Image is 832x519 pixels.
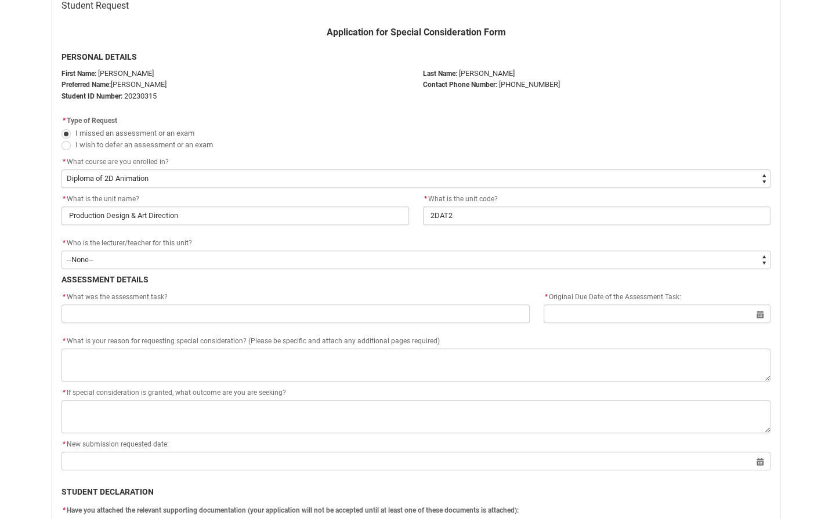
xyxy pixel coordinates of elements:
[62,195,139,203] span: What is the unit name?
[62,81,111,89] strong: Preferred Name:
[424,195,427,203] abbr: required
[67,506,519,514] span: Have you attached the relevant supporting documentation (your application will not be accepted un...
[62,70,96,78] strong: First Name:
[62,92,122,100] strong: Student ID Number:
[62,389,286,397] span: If special consideration is granted, what outcome are you are seeking?
[62,275,149,284] b: ASSESSMENT DETAILS
[62,487,154,496] b: STUDENT DECLARATION
[423,195,498,203] span: What is the unit code?
[63,389,66,397] abbr: required
[63,239,66,247] abbr: required
[75,129,194,137] span: I missed an assessment or an exam
[67,239,192,247] span: Who is the lecturer/teacher for this unit?
[545,293,548,301] abbr: required
[67,158,169,166] span: What course are you enrolled in?
[62,90,409,102] p: 20230315
[63,506,66,514] abbr: required
[63,293,66,301] abbr: required
[423,70,457,78] b: Last Name:
[111,80,167,89] span: [PERSON_NAME]
[62,68,409,79] p: [PERSON_NAME]
[63,158,66,166] abbr: required
[62,293,168,301] span: What was the assessment task?
[544,293,681,301] span: Original Due Date of the Assessment Task:
[63,440,66,448] abbr: required
[62,440,169,448] span: New submission requested date:
[62,337,440,345] span: What is your reason for requesting special consideration? (Please be specific and attach any addi...
[423,81,497,89] b: Contact Phone Number:
[423,68,770,79] p: [PERSON_NAME]
[499,80,560,89] span: [PHONE_NUMBER]
[63,117,66,125] abbr: required
[63,337,66,345] abbr: required
[327,27,506,38] b: Application for Special Consideration Form
[62,52,137,61] b: PERSONAL DETAILS
[67,117,117,125] span: Type of Request
[75,140,213,149] span: I wish to defer an assessment or an exam
[63,195,66,203] abbr: required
